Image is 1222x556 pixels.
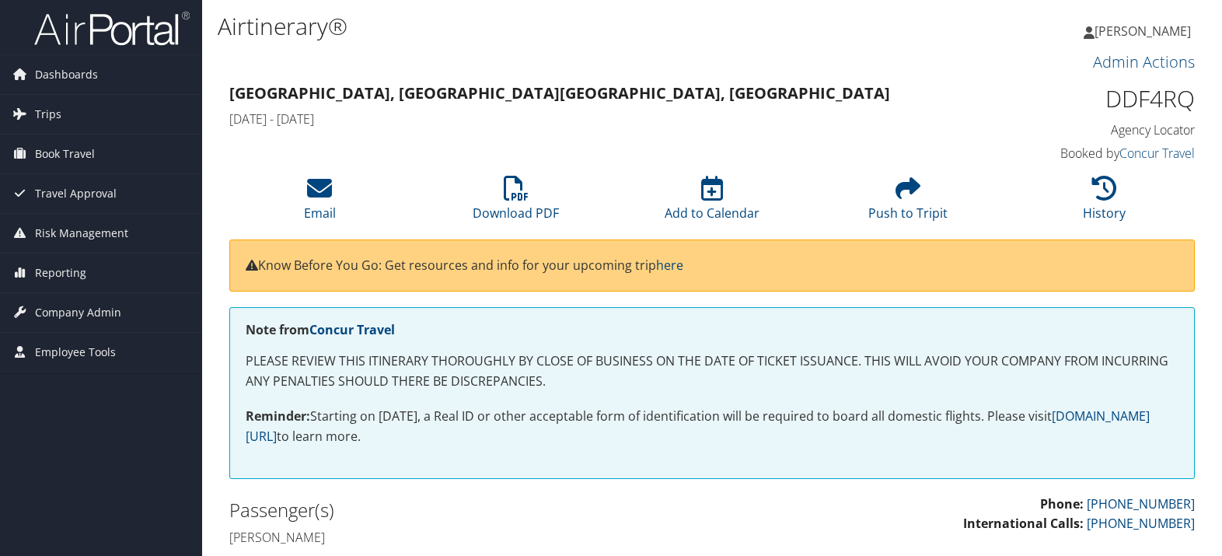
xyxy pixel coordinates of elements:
span: Reporting [35,254,86,292]
p: PLEASE REVIEW THIS ITINERARY THOROUGHLY BY CLOSE OF BUSINESS ON THE DATE OF TICKET ISSUANCE. THIS... [246,351,1178,391]
span: Employee Tools [35,333,116,372]
strong: Note from [246,321,395,338]
span: Company Admin [35,293,121,332]
span: [PERSON_NAME] [1095,23,1191,40]
a: here [656,257,683,274]
p: Know Before You Go: Get resources and info for your upcoming trip [246,256,1178,276]
strong: [GEOGRAPHIC_DATA], [GEOGRAPHIC_DATA] [GEOGRAPHIC_DATA], [GEOGRAPHIC_DATA] [229,82,890,103]
strong: International Calls: [963,515,1084,532]
span: Book Travel [35,135,95,173]
h1: DDF4RQ [971,82,1195,115]
a: Add to Calendar [665,184,759,222]
h4: [PERSON_NAME] [229,529,700,546]
a: [DOMAIN_NAME][URL] [246,407,1150,445]
a: History [1083,184,1126,222]
a: Push to Tripit [868,184,948,222]
a: Concur Travel [1119,145,1195,162]
span: Risk Management [35,214,128,253]
h1: Airtinerary® [218,10,877,43]
strong: Phone: [1040,495,1084,512]
a: [PHONE_NUMBER] [1087,495,1195,512]
h4: Booked by [971,145,1195,162]
a: Download PDF [473,184,559,222]
p: Starting on [DATE], a Real ID or other acceptable form of identification will be required to boar... [246,407,1178,446]
span: Dashboards [35,55,98,94]
a: [PERSON_NAME] [1084,8,1206,54]
span: Travel Approval [35,174,117,213]
span: Trips [35,95,61,134]
a: Admin Actions [1093,51,1195,72]
h2: Passenger(s) [229,497,700,523]
h4: Agency Locator [971,121,1195,138]
a: Concur Travel [309,321,395,338]
img: airportal-logo.png [34,10,190,47]
a: [PHONE_NUMBER] [1087,515,1195,532]
strong: Reminder: [246,407,310,425]
a: Email [304,184,336,222]
h4: [DATE] - [DATE] [229,110,948,128]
